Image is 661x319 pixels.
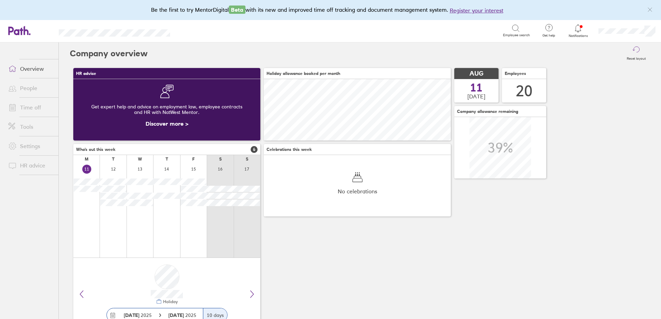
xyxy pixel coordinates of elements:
h2: Company overview [70,42,148,65]
span: 2025 [168,312,196,318]
a: Notifications [567,23,589,38]
span: Employee search [503,33,530,37]
button: Register your interest [450,6,503,14]
span: Company allowance remaining [457,109,518,114]
span: No celebrations [338,188,377,194]
span: 2025 [124,312,152,318]
span: 6 [251,146,258,153]
div: Be the first to try MentorDigital with its new and improved time off tracking and document manage... [151,6,510,14]
div: F [192,157,195,162]
div: S [219,157,222,162]
div: Get expert help and advice on employment law, employee contracts and HR with NatWest Mentor. [79,98,255,120]
span: 11 [470,82,483,93]
span: HR advice [76,71,96,76]
div: Search [189,27,206,33]
a: Settings [3,139,58,153]
div: W [138,157,142,162]
div: S [246,157,248,162]
strong: [DATE] [168,312,185,318]
div: T [166,157,168,162]
span: AUG [469,70,483,77]
div: T [112,157,114,162]
a: Discover more > [146,120,188,127]
a: Overview [3,62,58,76]
a: HR advice [3,158,58,172]
label: Reset layout [623,55,650,61]
div: 20 [516,82,532,100]
button: Reset layout [623,42,650,65]
span: Holiday allowance booked per month [267,71,340,76]
span: Celebrations this week [267,147,312,152]
span: [DATE] [467,93,485,99]
a: People [3,81,58,95]
span: Notifications [567,34,589,38]
a: Tools [3,120,58,134]
strong: [DATE] [124,312,139,318]
span: Beta [229,6,245,14]
span: Get help [538,33,560,38]
span: Who's out this week [76,147,115,152]
div: Holiday [162,299,178,304]
div: M [85,157,89,162]
a: Time off [3,100,58,114]
span: Employees [505,71,526,76]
